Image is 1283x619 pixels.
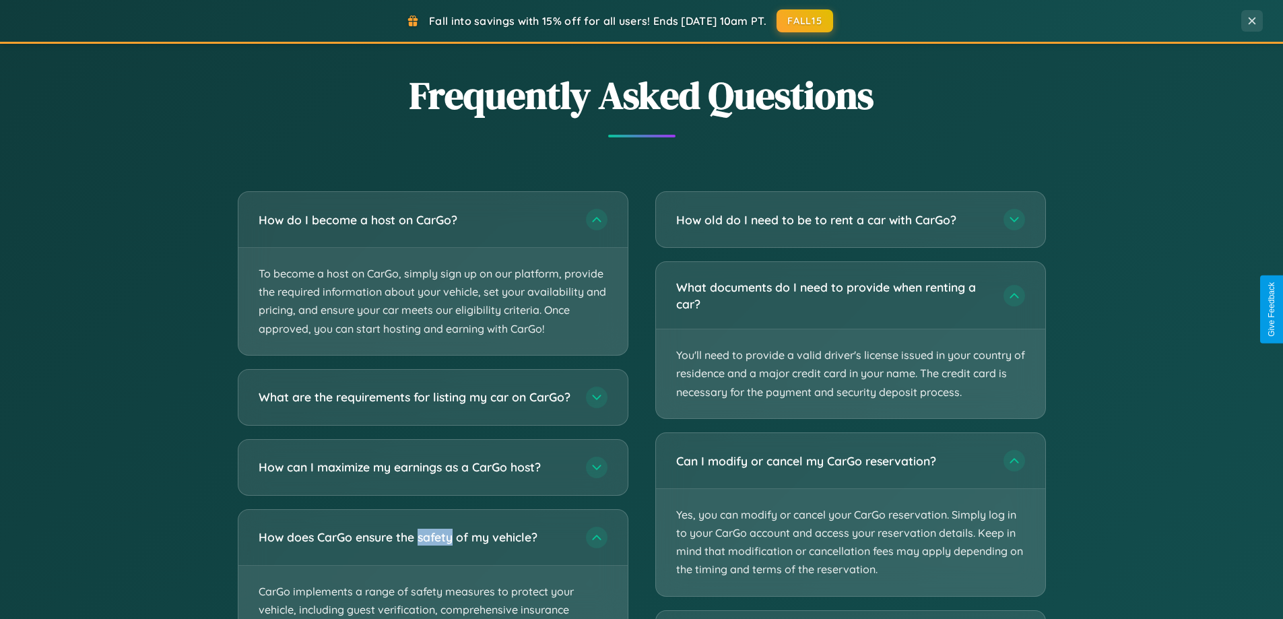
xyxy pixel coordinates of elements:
div: Give Feedback [1267,282,1276,337]
h3: How can I maximize my earnings as a CarGo host? [259,459,572,476]
p: Yes, you can modify or cancel your CarGo reservation. Simply log in to your CarGo account and acc... [656,489,1045,596]
p: You'll need to provide a valid driver's license issued in your country of residence and a major c... [656,329,1045,418]
h3: Can I modify or cancel my CarGo reservation? [676,453,990,469]
button: FALL15 [777,9,833,32]
h3: What are the requirements for listing my car on CarGo? [259,389,572,405]
h3: How do I become a host on CarGo? [259,211,572,228]
h3: How does CarGo ensure the safety of my vehicle? [259,529,572,546]
h3: How old do I need to be to rent a car with CarGo? [676,211,990,228]
h3: What documents do I need to provide when renting a car? [676,279,990,312]
p: To become a host on CarGo, simply sign up on our platform, provide the required information about... [238,248,628,355]
h2: Frequently Asked Questions [238,69,1046,121]
span: Fall into savings with 15% off for all users! Ends [DATE] 10am PT. [429,14,766,28]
